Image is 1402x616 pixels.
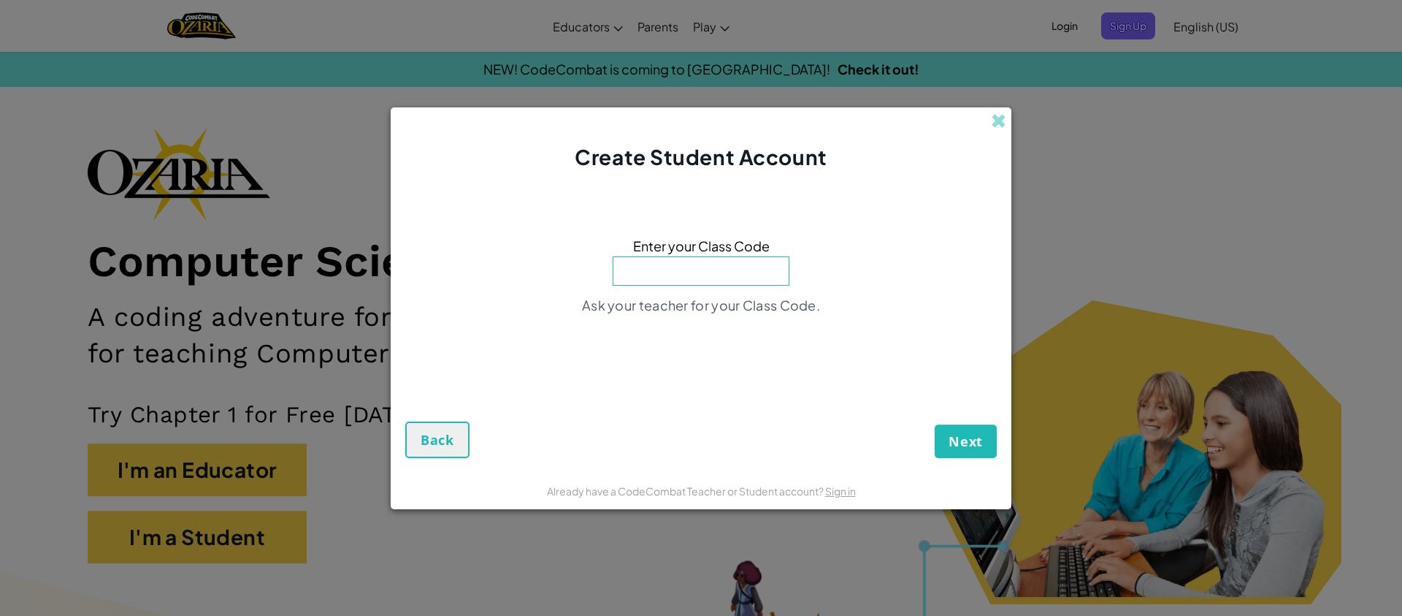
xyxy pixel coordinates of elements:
span: Create Student Account [575,144,827,170]
a: Sign in [825,484,856,498]
span: Back [421,431,454,449]
span: Next [949,433,983,450]
button: Next [935,425,997,458]
span: Already have a CodeCombat Teacher or Student account? [547,484,825,498]
span: Enter your Class Code [633,235,770,256]
button: Back [405,422,470,458]
span: Ask your teacher for your Class Code. [582,297,820,313]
